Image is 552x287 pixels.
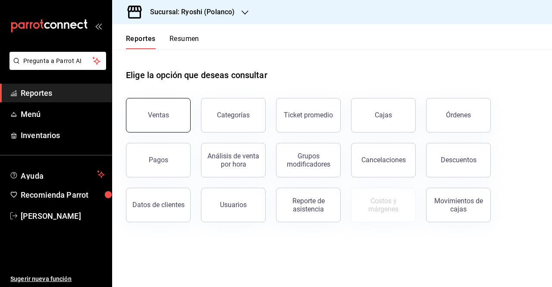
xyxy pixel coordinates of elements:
[375,110,392,120] div: Cajas
[201,143,266,177] button: Análisis de venta por hora
[126,188,191,222] button: Datos de clientes
[217,111,250,119] div: Categorías
[21,108,105,120] span: Menú
[21,169,94,180] span: Ayuda
[126,69,267,82] h1: Elige la opción que deseas consultar
[148,111,169,119] div: Ventas
[143,7,235,17] h3: Sucursal: Ryoshi (Polanco)
[282,197,335,213] div: Reporte de asistencia
[426,98,491,132] button: Órdenes
[9,52,106,70] button: Pregunta a Parrot AI
[276,188,341,222] button: Reporte de asistencia
[446,111,471,119] div: Órdenes
[441,156,477,164] div: Descuentos
[169,35,199,49] button: Resumen
[351,188,416,222] button: Contrata inventarios para ver este reporte
[6,63,106,72] a: Pregunta a Parrot AI
[126,98,191,132] button: Ventas
[220,201,247,209] div: Usuarios
[21,87,105,99] span: Reportes
[432,197,485,213] div: Movimientos de cajas
[284,111,333,119] div: Ticket promedio
[426,143,491,177] button: Descuentos
[21,129,105,141] span: Inventarios
[276,98,341,132] button: Ticket promedio
[132,201,185,209] div: Datos de clientes
[357,197,410,213] div: Costos y márgenes
[23,57,93,66] span: Pregunta a Parrot AI
[126,35,199,49] div: navigation tabs
[95,22,102,29] button: open_drawer_menu
[126,35,156,49] button: Reportes
[201,188,266,222] button: Usuarios
[361,156,406,164] div: Cancelaciones
[282,152,335,168] div: Grupos modificadores
[351,98,416,132] a: Cajas
[149,156,168,164] div: Pagos
[276,143,341,177] button: Grupos modificadores
[10,274,105,284] span: Sugerir nueva función
[351,143,416,177] button: Cancelaciones
[21,210,105,222] span: [PERSON_NAME]
[201,98,266,132] button: Categorías
[126,143,191,177] button: Pagos
[426,188,491,222] button: Movimientos de cajas
[207,152,260,168] div: Análisis de venta por hora
[21,189,105,201] span: Recomienda Parrot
